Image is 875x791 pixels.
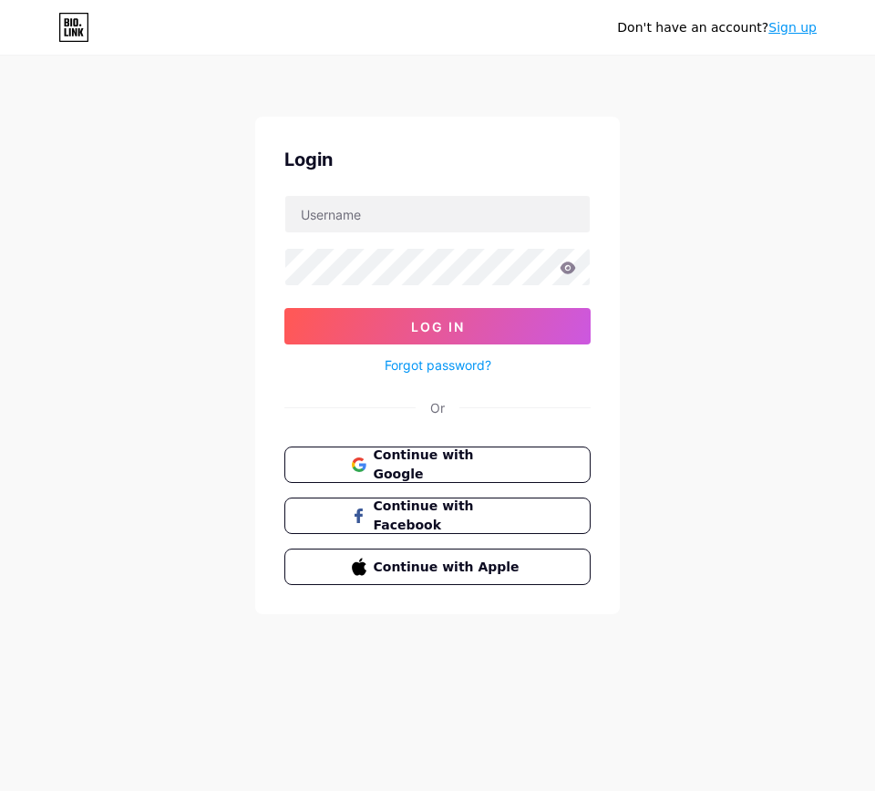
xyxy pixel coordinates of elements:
[411,319,465,334] span: Log In
[374,558,524,577] span: Continue with Apple
[430,398,445,417] div: Or
[374,497,524,535] span: Continue with Facebook
[374,446,524,484] span: Continue with Google
[284,498,591,534] button: Continue with Facebook
[617,18,817,37] div: Don't have an account?
[284,146,591,173] div: Login
[285,196,590,232] input: Username
[385,355,491,375] a: Forgot password?
[284,308,591,344] button: Log In
[284,447,591,483] button: Continue with Google
[284,549,591,585] button: Continue with Apple
[768,20,817,35] a: Sign up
